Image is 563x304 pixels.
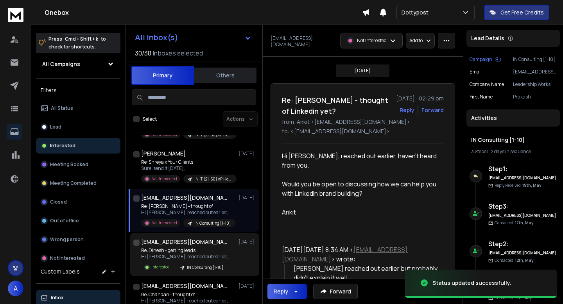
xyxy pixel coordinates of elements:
[194,67,256,84] button: Others
[515,258,533,263] span: 12th, May
[282,207,437,217] div: Ankit
[141,247,228,254] p: Re: Dinesh - getting leads
[488,164,557,173] h6: Step 1 :
[36,194,120,210] button: Closed
[151,176,177,182] p: Not Interested
[282,179,437,198] div: Would you be open to discussing how we can help you with LinkedIn brand building?
[470,81,504,88] p: Company Name
[50,180,97,186] p: Meeting Completed
[471,34,504,42] p: Lead Details
[355,68,371,74] p: [DATE]
[400,106,414,114] button: Reply
[471,136,555,144] h1: IN Consulting [1-10]
[50,161,88,168] p: Meeting Booked
[488,175,557,181] h6: [EMAIL_ADDRESS][DOMAIN_NAME]
[8,8,23,22] img: logo
[51,105,73,111] p: All Status
[36,175,120,191] button: Meeting Completed
[141,165,235,172] p: Sure, send it [DATE],
[36,100,120,116] button: All Status
[36,157,120,172] button: Meeting Booked
[36,56,120,72] button: All Campaigns
[271,35,335,48] p: [EMAIL_ADDRESS][DOMAIN_NAME]
[396,95,444,102] p: [DATE] : 02:29 pm
[36,138,120,154] button: Interested
[282,245,437,264] div: [DATE][DATE] 8:34 AM < > wrote:
[141,238,227,246] h1: [EMAIL_ADDRESS][DOMAIN_NAME]
[238,195,256,201] p: [DATE]
[488,250,557,256] h6: [EMAIL_ADDRESS][DOMAIN_NAME]
[36,85,120,96] h3: Filters
[151,264,170,270] p: Interested
[141,209,235,216] p: Hi [PERSON_NAME], reached out earlier,
[466,109,560,127] div: Activities
[238,283,256,289] p: [DATE]
[50,124,61,130] p: Lead
[432,279,511,287] div: Status updated successfully.
[153,48,203,58] h3: Inboxes selected
[282,127,444,135] p: to: <[EMAIL_ADDRESS][DOMAIN_NAME]>
[267,284,307,299] button: Reply
[41,268,80,275] h3: Custom Labels
[135,48,151,58] span: 30 / 30
[409,38,423,44] p: Add to
[471,148,486,155] span: 3 Steps
[8,281,23,296] button: A
[143,116,157,122] label: Select
[421,106,444,114] div: Forward
[141,159,235,165] p: Re: Shreya x Your Clients
[187,265,223,270] p: IN Consulting [1-10]
[141,194,227,202] h1: [EMAIL_ADDRESS][DOMAIN_NAME]
[141,282,227,290] h1: [EMAIL_ADDRESS][DOMAIN_NAME]
[238,239,256,245] p: [DATE]
[36,232,120,247] button: Wrong person
[36,213,120,229] button: Out of office
[141,298,229,304] p: Hi [PERSON_NAME], reached out earlier,
[194,176,232,182] p: IN IT [21-50] VP Head
[488,213,557,218] h6: [EMAIL_ADDRESS][DOMAIN_NAME]
[513,56,557,63] p: IN Consulting [1-10]
[131,66,194,85] button: Primary
[488,202,557,211] h6: Step 3 :
[282,118,444,126] p: from: Ankit <[EMAIL_ADDRESS][DOMAIN_NAME]>
[50,199,67,205] p: Closed
[313,284,358,299] button: Forward
[522,182,541,188] span: 19th, May
[470,94,493,100] p: First Name
[45,8,362,17] h1: Onebox
[50,143,75,149] p: Interested
[500,9,544,16] p: Get Free Credits
[513,81,557,88] p: Leadership Works
[495,182,541,188] p: Reply Received
[141,150,186,157] h1: [PERSON_NAME]
[282,151,437,170] div: Hi [PERSON_NAME], reached out earlier, haven’t heard from you.
[513,69,557,75] p: [EMAIL_ADDRESS][DOMAIN_NAME]
[36,119,120,135] button: Lead
[42,60,80,68] h1: All Campaigns
[194,220,231,226] p: IN Consulting [1-10]
[141,203,235,209] p: Re: [PERSON_NAME] - thought of
[51,295,64,301] p: Inbox
[50,218,79,224] p: Out of office
[48,35,106,51] p: Press to check for shortcuts.
[471,148,555,155] div: |
[484,5,549,20] button: Get Free Credits
[194,132,232,138] p: IN IT [21-50] VP Head
[274,288,288,295] div: Reply
[151,220,177,226] p: Not Interested
[495,220,533,226] p: Contacted
[141,254,228,260] p: Hi [PERSON_NAME], reached out earlier,
[36,250,120,266] button: Not Interested
[238,150,256,157] p: [DATE]
[470,69,482,75] p: Email
[135,34,178,41] h1: All Inbox(s)
[282,95,391,116] h1: Re: [PERSON_NAME] - thought of Linkedin yet?
[64,34,99,43] span: Cmd + Shift + k
[50,236,84,243] p: Wrong person
[489,148,531,155] span: 12 days in sequence
[470,56,492,63] p: Campaign
[470,56,501,63] button: Campaign
[495,258,533,263] p: Contacted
